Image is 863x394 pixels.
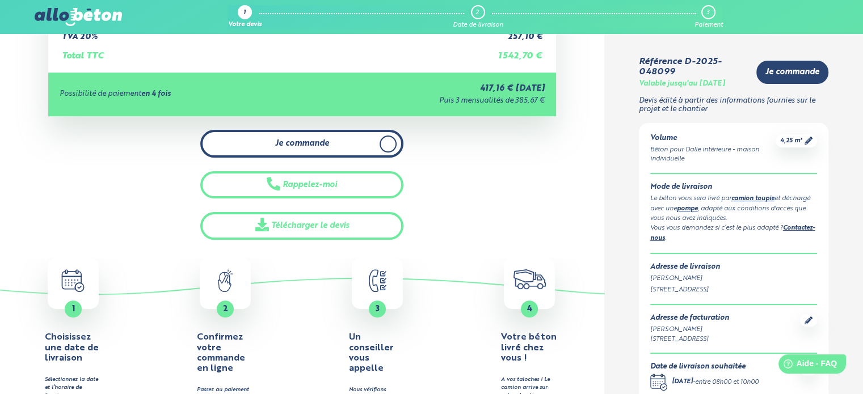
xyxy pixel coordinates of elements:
div: 3 [706,9,709,16]
span: Je commande [275,139,329,149]
div: Volume [650,134,776,143]
button: Rappelez-moi [200,171,403,199]
a: camion toupie [731,196,774,202]
span: 1 [72,305,75,313]
div: 1 [243,10,246,17]
div: [PERSON_NAME] [650,325,729,334]
h4: Confirmez votre commande en ligne [197,332,254,374]
a: 3 Paiement [694,5,722,29]
div: Adresse de facturation [650,314,729,323]
div: Mode de livraison [650,183,818,192]
div: Paiement [694,22,722,29]
div: Date de livraison souhaitée [650,363,759,371]
a: Je commande [200,130,403,158]
a: 1 Votre devis [228,5,262,29]
img: truck.c7a9816ed8b9b1312949.png [513,269,546,289]
img: allobéton [35,8,122,26]
div: Référence D-2025-048099 [639,57,748,78]
a: Je commande [756,61,828,84]
strong: en 4 fois [141,90,171,98]
span: 3 [376,305,380,313]
div: 2 [475,9,479,16]
div: Béton pour Dalle intérieure - maison individuelle [650,145,776,164]
td: Total TTC [60,42,488,61]
div: [DATE] [672,378,693,387]
h4: Choisissez une date de livraison [45,332,102,363]
div: Valable jusqu'au [DATE] [639,80,725,88]
a: pompe [677,206,698,212]
div: [STREET_ADDRESS] [650,285,818,295]
a: Télécharger le devis [200,212,403,240]
div: Le béton vous sera livré par et déchargé avec une , adapté aux conditions d'accès que vous nous a... [650,194,818,223]
div: 417,16 € [DATE] [309,84,545,94]
div: Date de livraison [453,22,503,29]
div: - [672,378,759,387]
h4: Votre béton livré chez vous ! [501,332,558,363]
td: 1 542,70 € [489,42,545,61]
div: Adresse de livraison [650,263,818,272]
a: 2 Date de livraison [453,5,503,29]
div: Puis 3 mensualités de 385,67 € [309,97,545,105]
iframe: Help widget launcher [762,350,851,382]
div: Possibilité de paiement [60,90,308,99]
h4: Un conseiller vous appelle [349,332,406,374]
div: [STREET_ADDRESS] [650,334,729,344]
div: [PERSON_NAME] [650,274,818,283]
div: Vous vous demandez si c’est le plus adapté ? . [650,223,818,244]
span: Je commande [765,67,819,77]
p: Devis édité à partir des informations fournies sur le projet et le chantier [639,97,829,113]
span: 4 [527,305,532,313]
div: entre 08h00 et 10h00 [695,378,759,387]
div: Votre devis [228,22,262,29]
span: 2 [223,305,228,313]
div: Passez au paiement [197,386,254,394]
